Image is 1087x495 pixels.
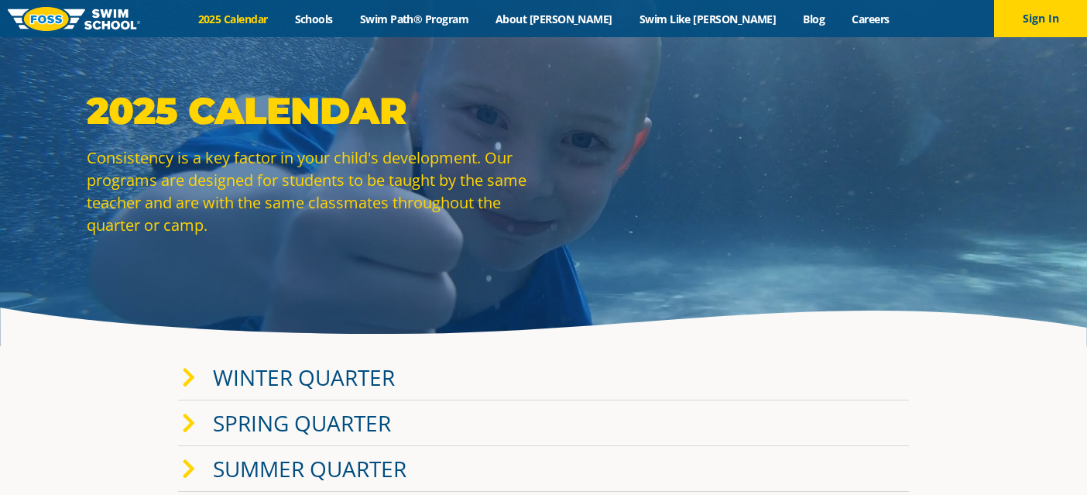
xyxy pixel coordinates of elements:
p: Consistency is a key factor in your child's development. Our programs are designed for students t... [87,146,536,236]
img: FOSS Swim School Logo [8,7,140,31]
a: About [PERSON_NAME] [482,12,626,26]
strong: 2025 Calendar [87,88,406,133]
a: Careers [838,12,903,26]
a: Winter Quarter [213,363,395,392]
a: Summer Quarter [213,454,406,483]
a: Spring Quarter [213,408,391,438]
a: Swim Path® Program [346,12,482,26]
a: Blog [790,12,838,26]
a: 2025 Calendar [184,12,281,26]
a: Schools [281,12,346,26]
a: Swim Like [PERSON_NAME] [626,12,790,26]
